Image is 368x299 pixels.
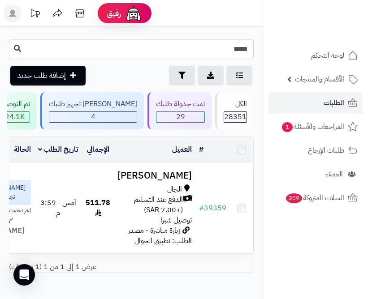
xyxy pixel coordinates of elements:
a: [PERSON_NAME] تجهيز طلبك 4 [39,92,146,129]
img: ai-face.png [125,4,143,22]
span: طلبات الإرجاع [308,144,344,157]
div: الكل [224,99,247,109]
a: الحالة [14,144,31,155]
a: العميل [172,144,192,155]
span: العملاء [325,168,343,180]
span: 209 [286,193,302,203]
span: زيارة مباشرة - مصدر الطلب: تطبيق الجوال [128,225,192,246]
a: لوحة التحكم [268,45,363,66]
span: 4 [49,112,137,122]
h3: [PERSON_NAME] [117,171,192,181]
a: الكل28351 [213,92,255,129]
img: logo-2.png [307,24,359,43]
span: السلات المتروكة [285,192,344,204]
span: # [199,203,204,214]
span: توصيل شبرا [160,215,192,226]
a: # [199,144,203,155]
a: تحديثات المنصة [24,4,46,25]
span: الطلبات [324,97,344,109]
div: عرض 1 إلى 1 من 1 (1 صفحات) [2,262,260,272]
span: 28351 [224,112,247,122]
span: رفيق [107,8,121,19]
span: 511.78 [86,197,110,218]
span: 29 [156,112,204,122]
div: Open Intercom Messenger [13,264,35,286]
a: طلبات الإرجاع [268,140,363,161]
span: المراجعات والأسئلة [281,120,344,133]
a: تاريخ الطلب [38,144,79,155]
span: إضافة طلب جديد [17,70,66,81]
a: الإجمالي [87,144,109,155]
a: #39359 [199,203,226,214]
span: الجال [167,184,182,195]
a: تمت جدولة طلبك 29 [146,92,213,129]
span: الدفع عند التسليم (+7.00 SAR) [117,195,183,215]
a: السلات المتروكة209 [268,187,363,209]
div: [PERSON_NAME] تجهيز طلبك [49,99,137,109]
a: المراجعات والأسئلة1 [268,116,363,137]
span: أمس - 3:59 م [40,197,76,218]
div: تمت جدولة طلبك [156,99,205,109]
span: لوحة التحكم [311,49,344,62]
span: 1 [282,122,293,132]
a: العملاء [268,163,363,185]
a: إضافة طلب جديد [10,66,86,85]
span: الأقسام والمنتجات [295,73,344,85]
a: الطلبات [268,92,363,114]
